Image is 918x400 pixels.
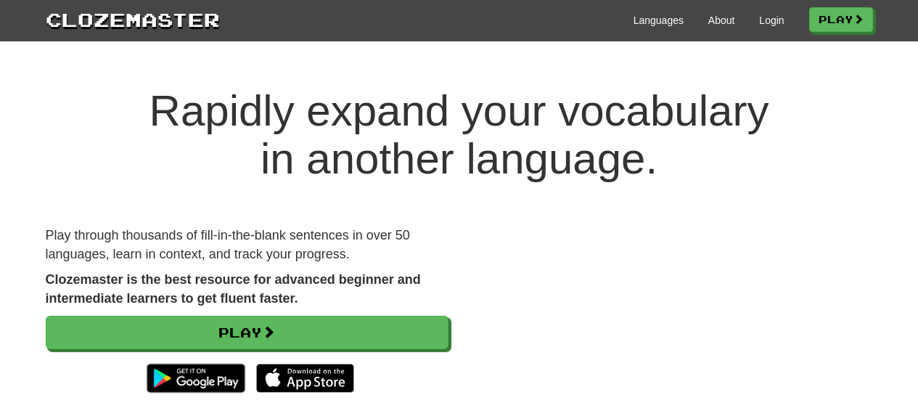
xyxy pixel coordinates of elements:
img: Get it on Google Play [139,356,252,400]
a: About [708,13,735,28]
strong: Clozemaster is the best resource for advanced beginner and intermediate learners to get fluent fa... [46,272,421,306]
img: Download_on_the_App_Store_Badge_US-UK_135x40-25178aeef6eb6b83b96f5f2d004eda3bffbb37122de64afbaef7... [256,364,354,393]
a: Clozemaster [46,6,220,33]
a: Login [759,13,784,28]
a: Play [46,316,448,349]
a: Play [809,7,873,32]
p: Play through thousands of fill-in-the-blank sentences in over 50 languages, learn in context, and... [46,226,448,264]
a: Languages [634,13,684,28]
